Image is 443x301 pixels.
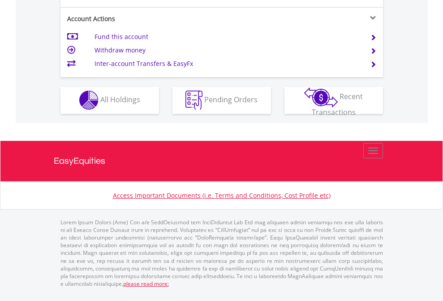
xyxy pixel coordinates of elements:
[172,87,271,114] button: Pending Orders
[60,87,159,114] button: All Holdings
[95,57,359,70] td: Inter-account Transfers & EasyFx
[95,30,359,44] td: Fund this account
[204,95,258,105] span: Pending Orders
[284,87,383,114] button: Recent Transactions
[60,14,222,23] div: Account Actions
[100,95,140,105] span: All Holdings
[95,44,359,57] td: Withdraw money
[54,141,390,181] a: EasyEquities
[312,92,363,117] span: Recent Transactions
[185,91,202,110] img: pending_instructions-wht.png
[79,91,99,110] img: holdings-wht.png
[60,218,383,288] p: Lorem Ipsum Dolors (Ame) Con a/e SeddOeiusmod tem InciDiduntut Lab Etd mag aliquaen admin veniamq...
[113,191,331,200] a: Access Important Documents (i.e. Terms and Conditions, Cost Profile etc)
[304,87,338,107] img: transactions-zar-wht.png
[123,280,169,288] a: please read more:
